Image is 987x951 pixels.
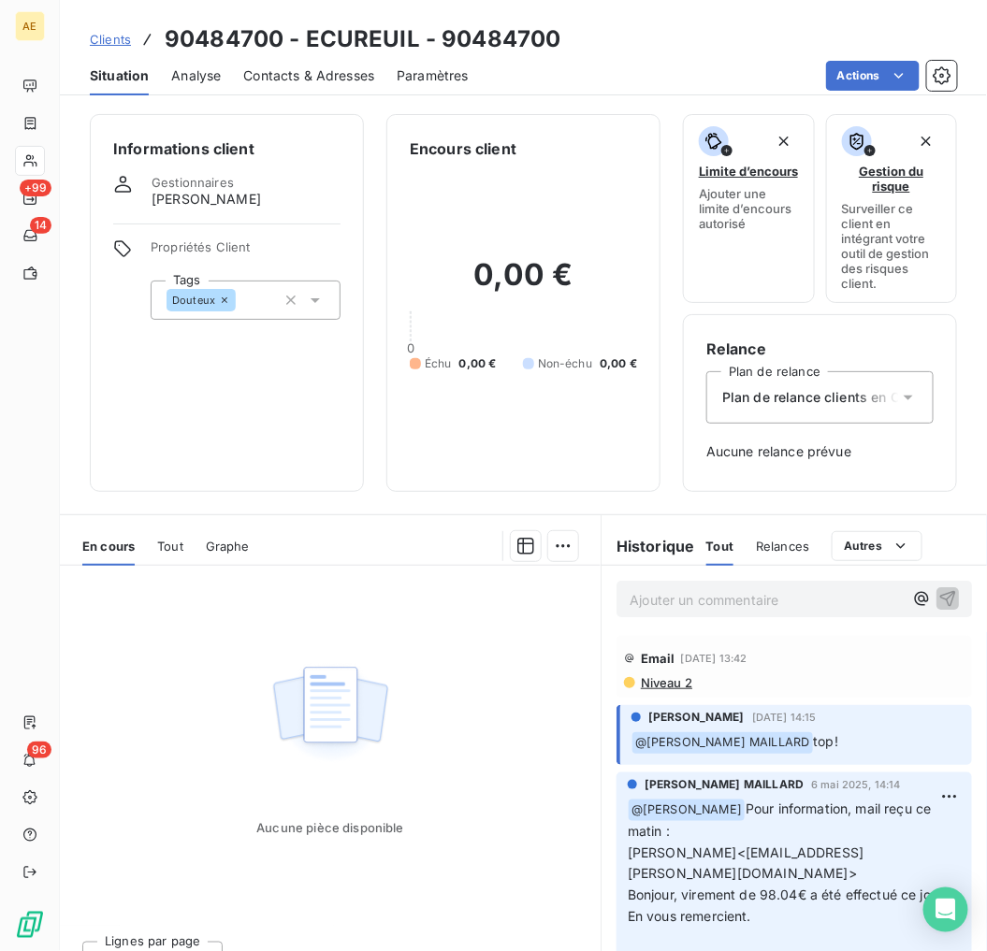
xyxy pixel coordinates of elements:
[639,675,692,690] span: Niveau 2
[645,776,804,793] span: [PERSON_NAME] MAILLARD
[90,66,149,85] span: Situation
[832,531,922,561] button: Autres
[602,535,695,557] h6: Historique
[113,137,341,160] h6: Informations client
[171,66,221,85] span: Analyse
[90,30,131,49] a: Clients
[82,539,135,554] span: En cours
[90,32,131,47] span: Clients
[923,887,968,932] div: Open Intercom Messenger
[30,217,51,234] span: 14
[826,61,920,91] button: Actions
[410,256,637,312] h2: 0,00 €
[397,66,469,85] span: Paramètres
[152,175,234,190] span: Gestionnaires
[410,137,516,160] h6: Encours client
[814,733,839,749] span: top!
[706,442,934,461] span: Aucune relance prévue
[165,22,561,56] h3: 90484700 - ECUREUIL - 90484700
[152,190,261,209] span: [PERSON_NAME]
[752,712,817,723] span: [DATE] 14:15
[648,709,745,726] span: [PERSON_NAME]
[756,539,809,554] span: Relances
[15,11,45,41] div: AE
[157,539,183,554] span: Tout
[699,164,798,179] span: Limite d’encours
[206,539,250,554] span: Graphe
[407,340,414,355] span: 0
[538,355,592,372] span: Non-échu
[629,800,745,821] span: @ [PERSON_NAME]
[628,908,751,924] span: En vous remercient.
[20,180,51,196] span: +99
[681,653,748,664] span: [DATE] 13:42
[172,295,215,306] span: Douteux
[842,164,942,194] span: Gestion du risque
[842,201,942,291] span: Surveiller ce client en intégrant votre outil de gestion des risques client.
[425,355,452,372] span: Échu
[641,651,675,666] span: Email
[699,186,799,231] span: Ajouter une limite d’encours autorisé
[151,239,341,266] span: Propriétés Client
[27,742,51,758] span: 96
[632,732,812,754] span: @ [PERSON_NAME] MAILLARD
[256,820,403,835] span: Aucune pièce disponible
[236,292,251,309] input: Ajouter une valeur
[270,656,390,772] img: Empty state
[628,886,947,902] span: Bonjour, virement de 98.04€ a été effectué ce jour.
[826,114,958,303] button: Gestion du risqueSurveiller ce client en intégrant votre outil de gestion des risques client.
[600,355,637,372] span: 0,00 €
[706,539,734,554] span: Tout
[15,910,45,940] img: Logo LeanPay
[706,338,934,360] h6: Relance
[459,355,497,372] span: 0,00 €
[811,779,901,790] span: 6 mai 2025, 14:14
[628,800,936,882] span: Pour information, mail reçu ce matin : [PERSON_NAME]<[EMAIL_ADDRESS][PERSON_NAME][DOMAIN_NAME]>
[683,114,815,303] button: Limite d’encoursAjouter une limite d’encours autorisé
[243,66,374,85] span: Contacts & Adresses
